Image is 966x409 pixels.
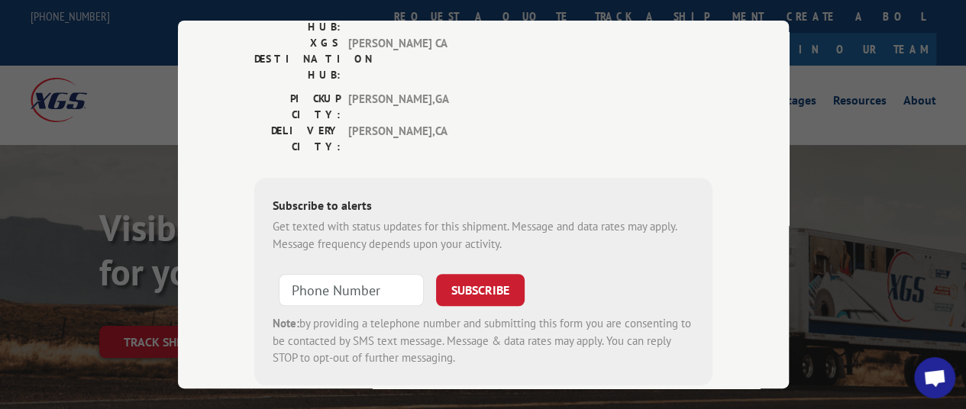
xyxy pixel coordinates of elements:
[914,357,955,398] div: Open chat
[279,274,424,306] input: Phone Number
[612,4,712,21] span: 135
[273,218,694,253] div: Get texted with status updates for this shipment. Message and data rates may apply. Message frequ...
[273,316,299,330] strong: Note:
[348,91,451,123] span: [PERSON_NAME] , GA
[254,35,341,83] label: XGS DESTINATION HUB:
[273,315,694,367] div: by providing a telephone number and submitting this form you are consenting to be contacted by SM...
[254,123,341,155] label: DELIVERY CITY:
[254,91,341,123] label: PICKUP CITY:
[483,4,604,21] label: WEIGHT:
[348,123,451,155] span: [PERSON_NAME] , CA
[273,196,694,218] div: Subscribe to alerts
[348,35,451,83] span: [PERSON_NAME] CA
[436,274,525,306] button: SUBSCRIBE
